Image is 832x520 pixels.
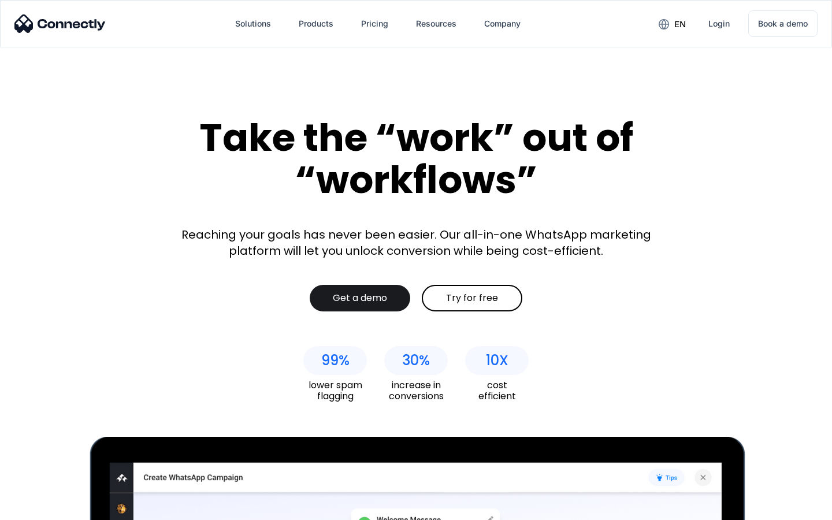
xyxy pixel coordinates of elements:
[699,10,739,38] a: Login
[12,500,69,516] aside: Language selected: English
[333,292,387,304] div: Get a demo
[14,14,106,33] img: Connectly Logo
[289,10,343,38] div: Products
[173,226,659,259] div: Reaching your goals has never been easier. Our all-in-one WhatsApp marketing platform will let yo...
[407,10,466,38] div: Resources
[402,352,430,369] div: 30%
[465,380,529,402] div: cost efficient
[446,292,498,304] div: Try for free
[484,16,521,32] div: Company
[475,10,530,38] div: Company
[416,16,456,32] div: Resources
[226,10,280,38] div: Solutions
[708,16,730,32] div: Login
[748,10,818,37] a: Book a demo
[156,117,676,200] div: Take the “work” out of “workflows”
[674,16,686,32] div: en
[486,352,508,369] div: 10X
[321,352,350,369] div: 99%
[310,285,410,311] a: Get a demo
[23,500,69,516] ul: Language list
[352,10,398,38] a: Pricing
[235,16,271,32] div: Solutions
[361,16,388,32] div: Pricing
[422,285,522,311] a: Try for free
[299,16,333,32] div: Products
[303,380,367,402] div: lower spam flagging
[384,380,448,402] div: increase in conversions
[649,15,694,32] div: en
